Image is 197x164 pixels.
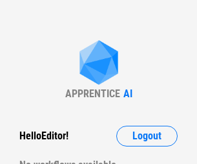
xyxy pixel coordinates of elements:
div: Hello Editor ! [19,126,68,146]
div: APPRENTICE [65,88,120,100]
img: Apprentice AI [73,40,125,88]
button: Logout [116,126,178,146]
div: AI [123,88,132,100]
span: Logout [132,131,161,141]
